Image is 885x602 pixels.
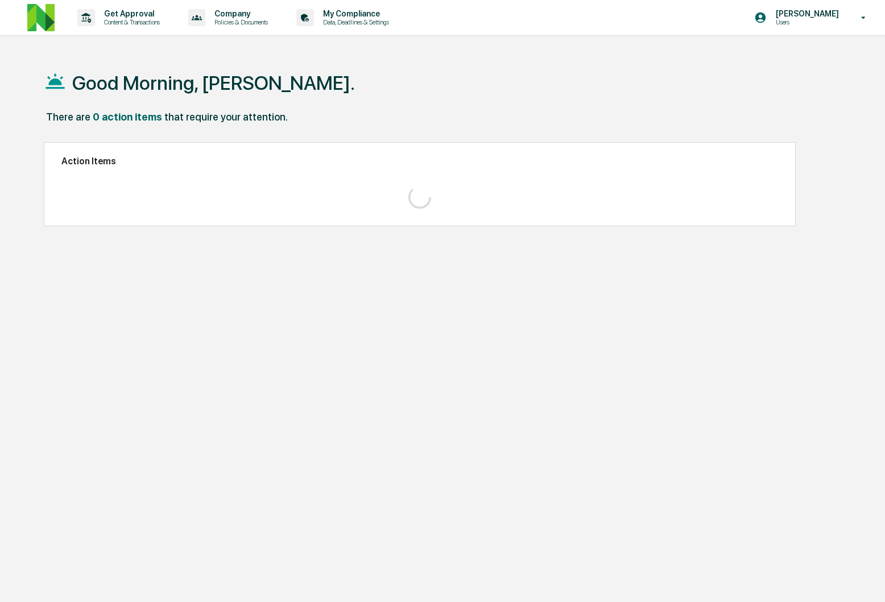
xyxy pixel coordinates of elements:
p: Get Approval [95,9,166,18]
div: There are [46,111,90,123]
img: logo [27,4,55,31]
h1: Good Morning, [PERSON_NAME]. [72,72,355,94]
h2: Action Items [61,156,778,167]
p: Content & Transactions [95,18,166,26]
p: Data, Deadlines & Settings [314,18,395,26]
div: 0 action items [93,111,162,123]
p: Policies & Documents [205,18,274,26]
p: My Compliance [314,9,395,18]
p: Users [767,18,845,26]
p: Company [205,9,274,18]
div: that require your attention. [164,111,288,123]
p: [PERSON_NAME] [767,9,845,18]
